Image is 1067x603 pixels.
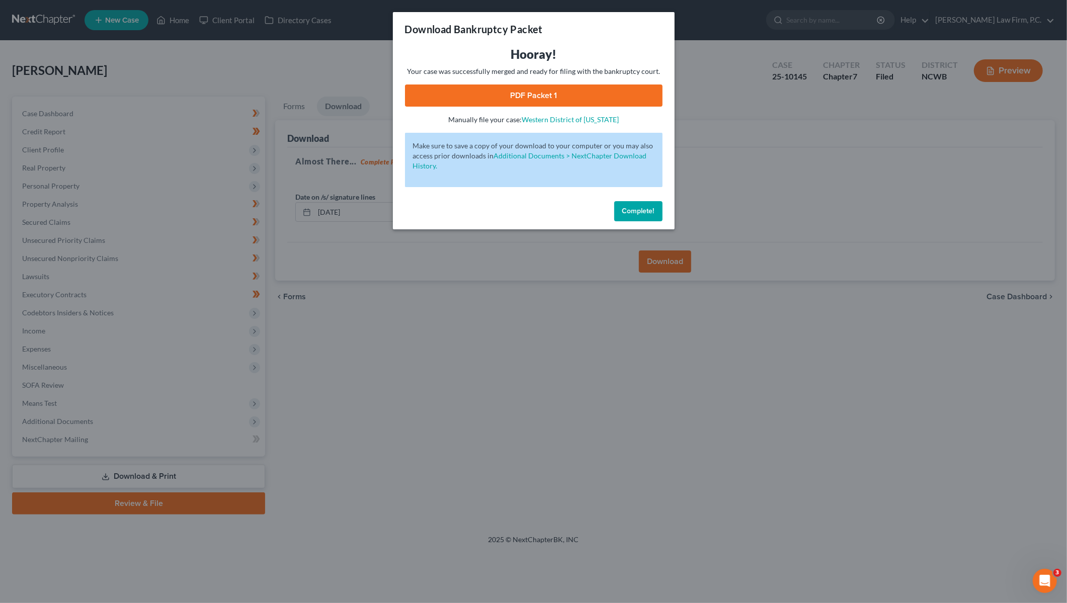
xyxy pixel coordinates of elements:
p: Make sure to save a copy of your download to your computer or you may also access prior downloads in [413,141,654,171]
button: Complete! [614,201,663,221]
a: PDF Packet 1 [405,84,663,107]
h3: Download Bankruptcy Packet [405,22,543,36]
span: 3 [1053,569,1061,577]
p: Manually file your case: [405,115,663,125]
iframe: Intercom live chat [1033,569,1057,593]
h3: Hooray! [405,46,663,62]
span: Complete! [622,207,654,215]
a: Western District of [US_STATE] [522,115,619,124]
p: Your case was successfully merged and ready for filing with the bankruptcy court. [405,66,663,76]
a: Additional Documents > NextChapter Download History. [413,151,647,170]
